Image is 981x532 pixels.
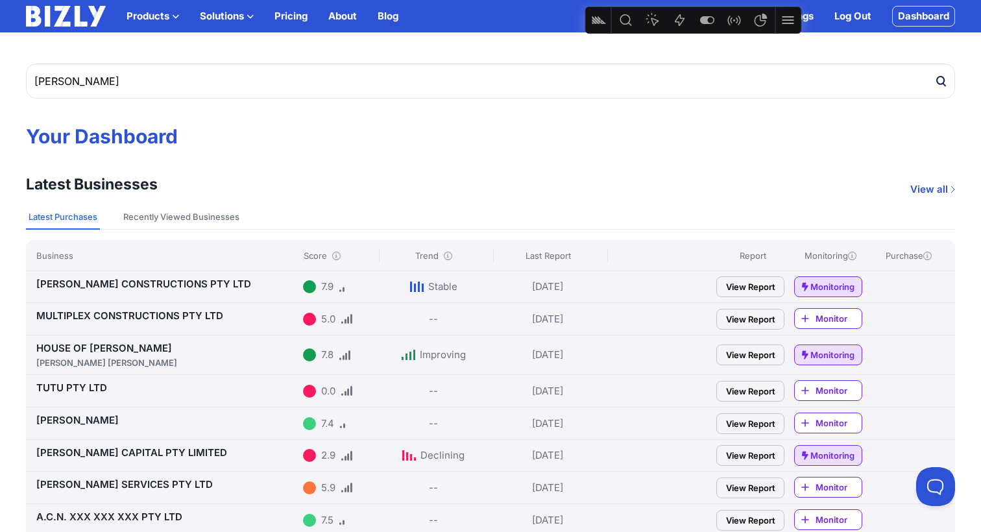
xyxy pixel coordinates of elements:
[303,249,374,262] div: Score
[892,6,955,27] a: Dashboard
[36,356,298,369] div: [PERSON_NAME] [PERSON_NAME]
[321,448,335,463] div: 2.9
[379,249,488,262] div: Trend
[716,381,784,402] a: View Report
[872,249,945,262] div: Purchase
[493,276,602,297] div: [DATE]
[493,249,602,262] div: Last Report
[429,383,438,399] div: --
[26,125,955,148] h1: Your Dashboard
[26,174,158,195] h3: Latest Businesses
[428,279,457,295] div: Stable
[378,8,398,24] a: Blog
[834,8,871,24] a: Log Out
[794,380,862,401] a: Monitor
[429,311,438,327] div: --
[716,510,784,531] a: View Report
[493,509,602,531] div: [DATE]
[429,416,438,431] div: --
[321,347,333,363] div: 7.8
[493,477,602,498] div: [DATE]
[36,478,213,490] a: [PERSON_NAME] SERVICES PTY LTD
[26,205,955,230] nav: Tabs
[794,276,862,297] a: Monitoring
[716,309,784,330] a: View Report
[36,381,107,394] a: TUTU PTY LTD
[816,312,862,325] span: Monitor
[794,413,862,433] a: Monitor
[716,478,784,498] a: View Report
[36,446,227,459] a: [PERSON_NAME] CAPITAL PTY LIMITED
[121,205,242,230] button: Recently Viewed Businesses
[493,445,602,466] div: [DATE]
[321,416,334,431] div: 7.4
[794,308,862,329] a: Monitor
[36,511,182,523] a: A.C.N. XXX XXX XXX PTY LTD
[321,311,335,327] div: 5.0
[26,205,100,230] button: Latest Purchases
[816,513,862,526] span: Monitor
[321,383,335,399] div: 0.0
[794,345,862,365] a: Monitoring
[794,249,867,262] div: Monitoring
[493,341,602,369] div: [DATE]
[36,414,119,426] a: [PERSON_NAME]
[816,481,862,494] span: Monitor
[816,417,862,429] span: Monitor
[816,384,862,397] span: Monitor
[716,345,784,365] a: View Report
[321,480,335,496] div: 5.9
[716,445,784,466] a: View Report
[420,448,465,463] div: Declining
[916,467,955,506] iframe: Toggle Customer Support
[36,309,223,322] a: MULTIPLEX CONSTRUCTIONS PTY LTD
[716,276,784,297] a: View Report
[429,513,438,528] div: --
[274,8,308,24] a: Pricing
[36,278,251,290] a: [PERSON_NAME] CONSTRUCTIONS PTY LTD
[493,308,602,330] div: [DATE]
[493,413,602,434] div: [DATE]
[716,413,784,434] a: View Report
[794,477,862,498] a: Monitor
[420,347,466,363] div: Improving
[321,279,333,295] div: 7.9
[200,8,254,24] button: Solutions
[810,449,854,462] span: Monitoring
[810,348,854,361] span: Monitoring
[716,249,789,262] div: Report
[910,182,955,197] a: View all
[794,509,862,530] a: Monitor
[36,342,298,369] a: HOUSE OF [PERSON_NAME][PERSON_NAME] [PERSON_NAME]
[429,480,438,496] div: --
[328,8,357,24] a: About
[493,380,602,402] div: [DATE]
[26,64,955,99] input: Search by Name, ABN or ACN
[127,8,179,24] button: Products
[810,280,854,293] span: Monitoring
[36,249,298,262] div: Business
[794,445,862,466] a: Monitoring
[321,513,333,528] div: 7.5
